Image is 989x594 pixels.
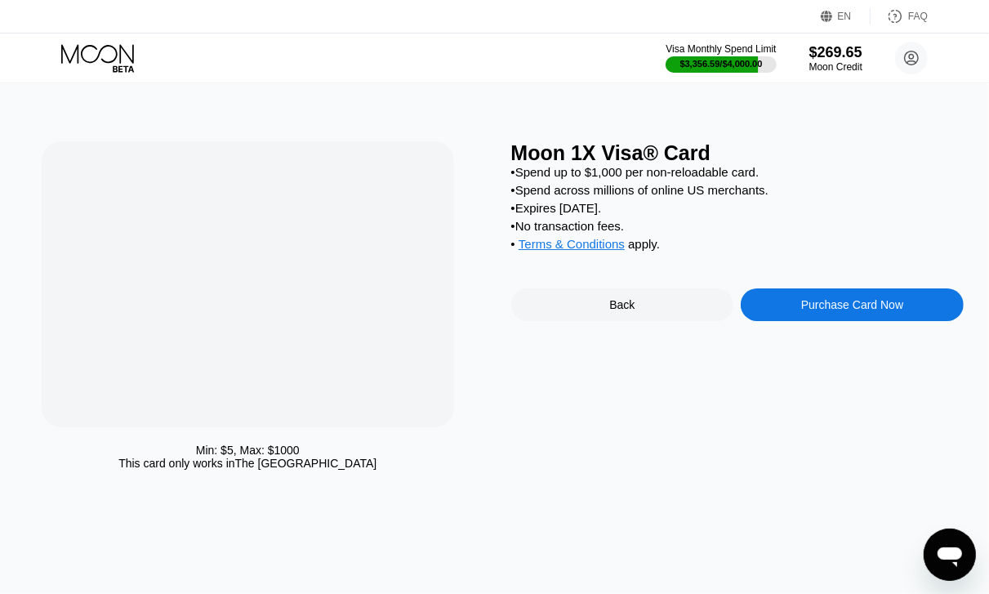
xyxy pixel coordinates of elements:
span: Terms & Conditions [519,237,625,251]
iframe: Button to launch messaging window [924,529,976,581]
div: $269.65Moon Credit [809,44,862,73]
div: • Spend up to $1,000 per non-reloadable card. [511,165,964,179]
div: Moon 1X Visa® Card [511,141,964,165]
div: EN [821,8,871,25]
div: Visa Monthly Spend Limit [666,43,776,55]
div: • apply . [511,237,964,255]
div: Terms & Conditions [519,237,625,255]
div: Min: $ 5 , Max: $ 1000 [196,444,300,457]
div: This card only works in The [GEOGRAPHIC_DATA] [118,457,376,470]
div: Purchase Card Now [741,288,964,321]
div: Moon Credit [809,61,862,73]
div: Back [511,288,734,321]
div: FAQ [908,11,928,22]
div: Back [609,298,635,311]
div: Visa Monthly Spend Limit$3,356.59/$4,000.00 [666,43,776,73]
div: • Spend across millions of online US merchants. [511,183,964,197]
div: Purchase Card Now [801,298,903,311]
div: $3,356.59 / $4,000.00 [680,59,763,69]
div: • Expires [DATE]. [511,201,964,215]
div: EN [838,11,852,22]
div: • No transaction fees. [511,219,964,233]
div: FAQ [871,8,928,25]
div: $269.65 [809,44,862,61]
